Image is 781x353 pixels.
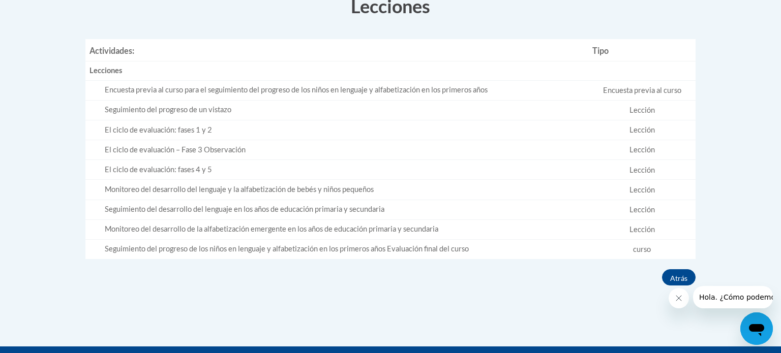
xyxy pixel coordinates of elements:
[629,106,655,114] font: Lección
[629,125,655,134] font: Lección
[670,274,687,282] font: Atrás
[603,86,681,94] font: Encuesta previa al curso
[89,66,122,75] font: Lecciones
[629,205,655,214] font: Lección
[592,46,609,56] font: Tipo
[105,224,438,233] font: Monitoreo del desarrollo de la alfabetización emergente en los años de educación primaria y secun...
[693,286,773,308] iframe: Mensaje de la empresa
[629,145,655,154] font: Lección
[662,269,696,285] button: Atrás
[105,105,231,114] font: Seguimiento del progreso de un vistazo
[629,165,655,174] font: Lección
[105,145,246,154] font: El ciclo de evaluación – Fase 3 Observación
[105,185,374,194] font: Monitoreo del desarrollo del lenguaje y la alfabetización de bebés y niños pequeños
[629,225,655,234] font: Lección
[105,205,384,213] font: Seguimiento del desarrollo del lenguaje en los años de educación primaria y secundaria
[629,185,655,194] font: Lección
[105,85,488,94] font: Encuesta previa al curso para el seguimiento del progreso de los niños en lenguaje y alfabetizaci...
[633,245,651,253] font: curso
[105,165,212,174] font: El ciclo de evaluación: fases 4 y 5
[89,46,134,56] font: Actividades:
[740,312,773,345] iframe: Botón para iniciar la ventana de mensajería
[6,7,124,15] font: Hola. ¿Cómo podemos ayudarte?
[105,244,469,253] font: Seguimiento del progreso de los niños en lenguaje y alfabetización en los primeros años Evaluació...
[669,288,689,308] iframe: Cerrar mensaje
[105,125,212,134] font: El ciclo de evaluación: fases 1 y 2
